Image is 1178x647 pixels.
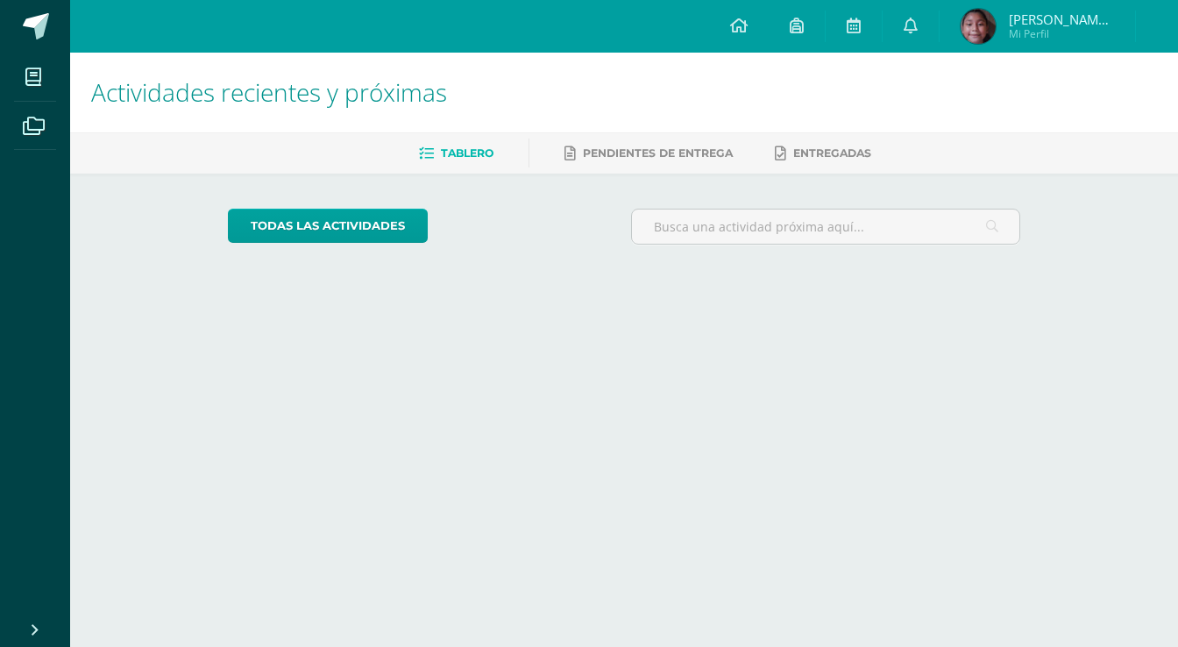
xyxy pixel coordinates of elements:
[564,139,733,167] a: Pendientes de entrega
[1009,26,1114,41] span: Mi Perfil
[91,75,447,109] span: Actividades recientes y próximas
[441,146,493,160] span: Tablero
[632,210,1020,244] input: Busca una actividad próxima aquí...
[775,139,871,167] a: Entregadas
[583,146,733,160] span: Pendientes de entrega
[228,209,428,243] a: todas las Actividades
[419,139,493,167] a: Tablero
[1009,11,1114,28] span: [PERSON_NAME] Betzabbe
[961,9,996,44] img: 01a005a07881a088ae7823f485043a35.png
[793,146,871,160] span: Entregadas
